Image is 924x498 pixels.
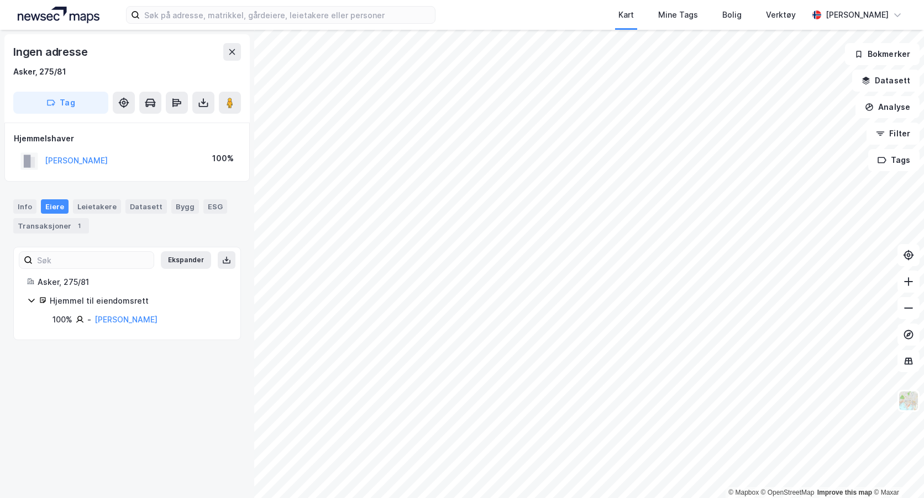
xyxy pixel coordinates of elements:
[869,445,924,498] iframe: Chat Widget
[898,390,919,411] img: Z
[826,8,889,22] div: [PERSON_NAME]
[212,152,234,165] div: 100%
[867,123,920,145] button: Filter
[73,199,121,214] div: Leietakere
[171,199,199,214] div: Bygg
[13,65,66,78] div: Asker, 275/81
[161,251,211,269] button: Ekspander
[13,92,108,114] button: Tag
[766,8,796,22] div: Verktøy
[852,70,920,92] button: Datasett
[50,294,227,308] div: Hjemmel til eiendomsrett
[618,8,634,22] div: Kart
[14,132,240,145] div: Hjemmelshaver
[13,199,36,214] div: Info
[869,445,924,498] div: Kontrollprogram for chat
[125,199,167,214] div: Datasett
[41,199,69,214] div: Eiere
[18,7,99,23] img: logo.a4113a55bc3d86da70a041830d287a7e.svg
[13,218,89,234] div: Transaksjoner
[13,43,90,61] div: Ingen adresse
[868,149,920,171] button: Tags
[855,96,920,118] button: Analyse
[728,489,759,496] a: Mapbox
[761,489,815,496] a: OpenStreetMap
[33,252,154,268] input: Søk
[658,8,698,22] div: Mine Tags
[845,43,920,65] button: Bokmerker
[140,7,435,23] input: Søk på adresse, matrikkel, gårdeiere, leietakere eller personer
[38,276,227,289] div: Asker, 275/81
[87,313,91,326] div: -
[53,313,72,326] div: 100%
[73,220,85,231] div: 1
[817,489,872,496] a: Improve this map
[95,315,158,324] a: [PERSON_NAME]
[722,8,742,22] div: Bolig
[203,199,227,214] div: ESG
